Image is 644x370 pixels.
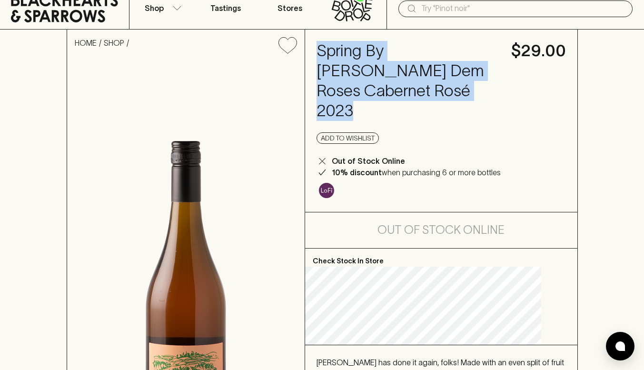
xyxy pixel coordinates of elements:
img: Lo-Fi [319,183,334,198]
a: SHOP [104,39,124,47]
p: when purchasing 6 or more bottles [332,167,501,178]
img: bubble-icon [615,341,625,351]
button: Add to wishlist [275,33,301,58]
p: Shop [145,2,164,14]
input: Try "Pinot noir" [421,1,625,16]
a: HOME [75,39,97,47]
h4: $29.00 [511,41,566,61]
a: Some may call it natural, others minimum intervention, either way, it’s hands off & maybe even a ... [317,180,337,200]
h5: Out of Stock Online [377,222,505,238]
p: Tastings [210,2,241,14]
p: Stores [277,2,302,14]
h4: Spring By [PERSON_NAME] Dem Roses Cabernet Rosé 2023 [317,41,500,121]
p: Check Stock In Store [305,249,577,267]
button: Add to wishlist [317,132,379,144]
p: Out of Stock Online [332,155,405,167]
b: 10% discount [332,168,382,177]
